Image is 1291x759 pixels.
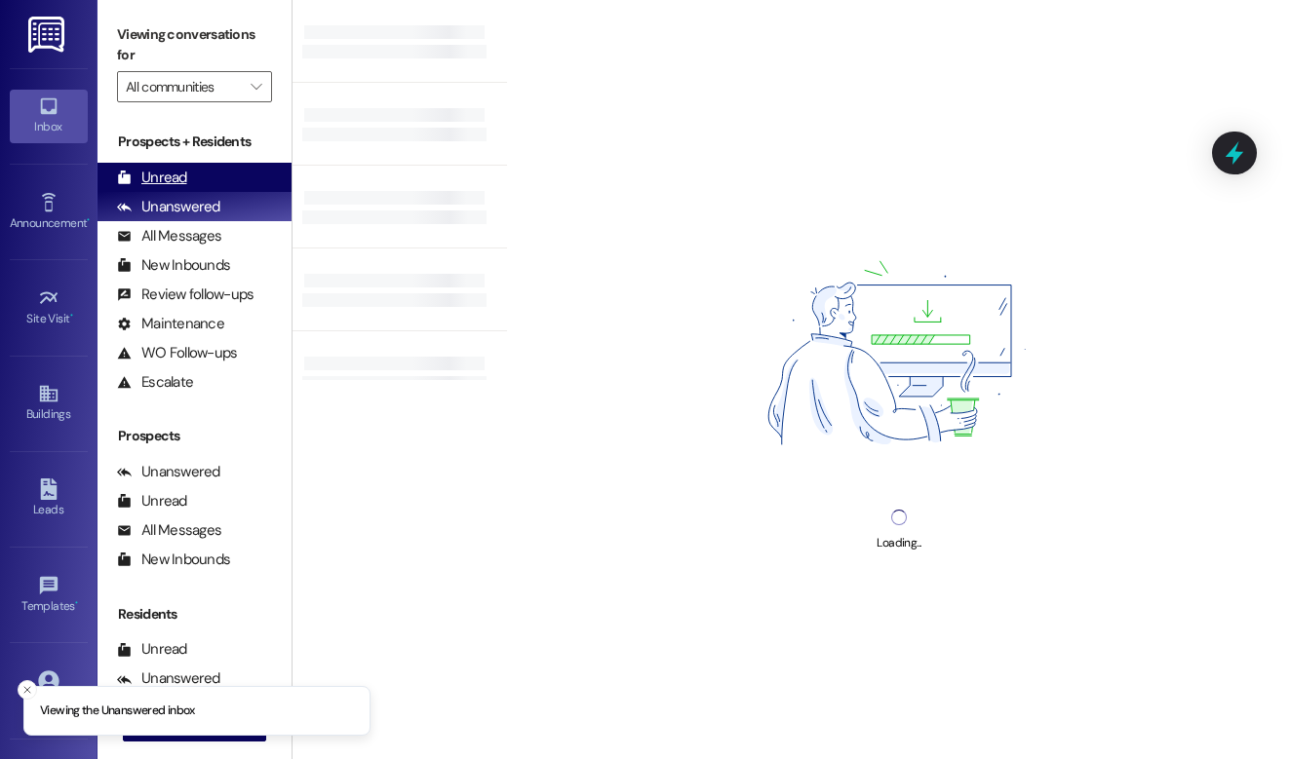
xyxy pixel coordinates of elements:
[117,520,221,541] div: All Messages
[98,132,292,152] div: Prospects + Residents
[70,309,73,323] span: •
[251,79,261,95] i: 
[28,17,68,53] img: ResiDesk Logo
[117,197,220,217] div: Unanswered
[75,596,78,610] span: •
[10,664,88,717] a: Account
[40,702,195,720] p: Viewing the Unanswered inbox
[117,550,230,570] div: New Inbounds
[117,491,187,512] div: Unread
[10,90,88,142] a: Inbox
[117,19,272,71] label: Viewing conversations for
[117,372,193,393] div: Escalate
[10,377,88,430] a: Buildings
[117,226,221,247] div: All Messages
[126,71,241,102] input: All communities
[117,255,230,276] div: New Inbounds
[10,473,88,525] a: Leads
[10,282,88,334] a: Site Visit •
[10,569,88,622] a: Templates •
[18,680,37,700] button: Close toast
[117,343,237,363] div: WO Follow-ups
[117,668,220,689] div: Unanswered
[117,285,254,305] div: Review follow-ups
[117,462,220,482] div: Unanswered
[98,426,292,446] div: Prospects
[117,639,187,660] div: Unread
[117,168,187,188] div: Unread
[117,314,224,334] div: Maintenance
[98,604,292,625] div: Residents
[877,533,920,553] div: Loading...
[87,213,90,227] span: •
